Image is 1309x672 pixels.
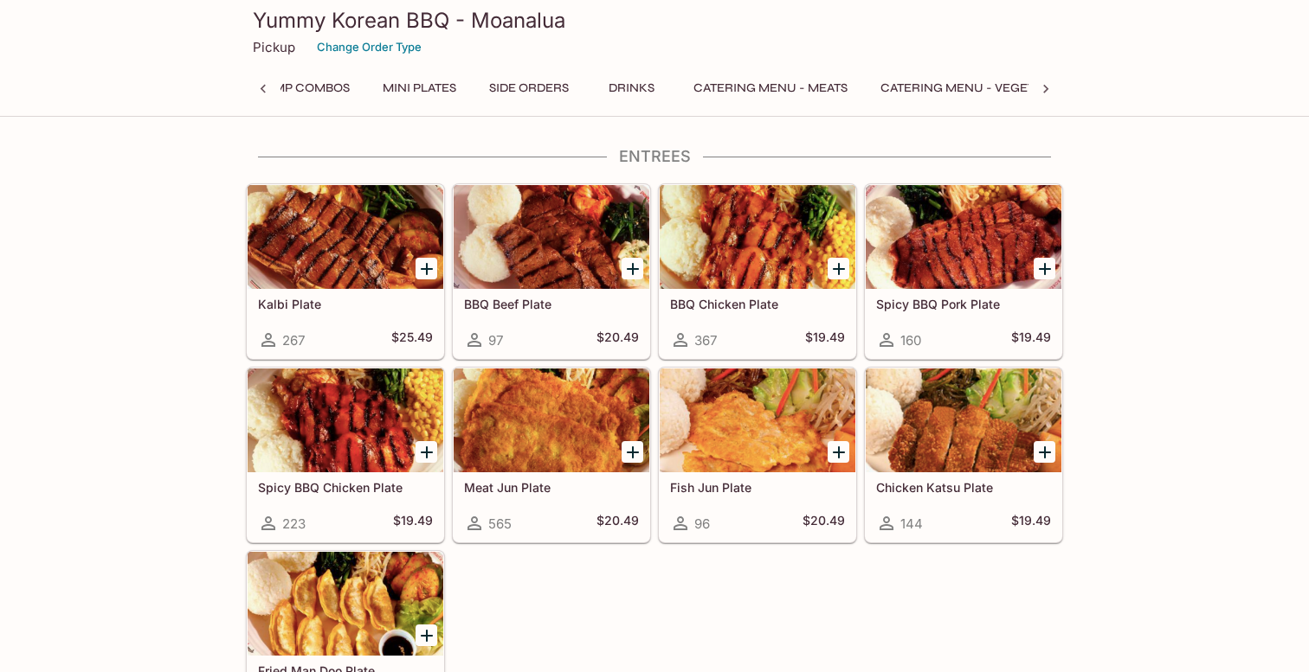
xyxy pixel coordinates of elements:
button: Add Spicy BBQ Chicken Plate [416,441,437,463]
div: Spicy BBQ Chicken Plate [248,368,443,472]
button: Add Fried Man Doo Plate [416,624,437,646]
button: Add Fish Jun Plate [828,441,849,463]
button: Add Kalbi Plate [416,258,437,279]
h5: $25.49 [391,330,433,350]
div: Spicy BBQ Pork Plate [866,185,1061,289]
h5: $20.49 [803,513,845,534]
span: 367 [694,332,717,349]
button: Mini Plates [373,76,466,100]
div: Meat Jun Plate [454,368,649,472]
a: BBQ Chicken Plate367$19.49 [659,184,856,359]
button: Shrimp Combos [235,76,359,100]
span: 267 [282,332,305,349]
button: Add Spicy BBQ Pork Plate [1034,258,1055,279]
button: Add BBQ Chicken Plate [828,258,849,279]
button: Add Meat Jun Plate [622,441,643,463]
span: 565 [488,515,512,532]
a: BBQ Beef Plate97$20.49 [453,184,650,359]
h5: $19.49 [1011,330,1051,350]
h3: Yummy Korean BBQ - Moanalua [253,7,1056,34]
h5: BBQ Chicken Plate [670,297,845,311]
div: Fish Jun Plate [660,368,855,472]
a: Spicy BBQ Pork Plate160$19.49 [865,184,1062,359]
h5: $19.49 [805,330,845,350]
h5: Spicy BBQ Pork Plate [876,297,1051,311]
button: Catering Menu - Meats [684,76,857,100]
span: 160 [900,332,921,349]
h5: $19.49 [393,513,433,534]
span: 144 [900,515,923,532]
h5: $20.49 [596,513,639,534]
a: Chicken Katsu Plate144$19.49 [865,368,1062,542]
div: Fried Man Doo Plate [248,552,443,656]
button: Add Chicken Katsu Plate [1034,441,1055,463]
div: BBQ Chicken Plate [660,185,855,289]
button: Drinks [592,76,670,100]
h5: $19.49 [1011,513,1051,534]
div: Chicken Katsu Plate [866,368,1061,472]
span: 223 [282,515,306,532]
div: Kalbi Plate [248,185,443,289]
h4: Entrees [246,147,1063,166]
a: Spicy BBQ Chicken Plate223$19.49 [247,368,444,542]
a: Fish Jun Plate96$20.49 [659,368,856,542]
button: Change Order Type [309,34,429,61]
a: Kalbi Plate267$25.49 [247,184,444,359]
span: 96 [694,515,710,532]
h5: BBQ Beef Plate [464,297,639,311]
h5: Spicy BBQ Chicken Plate [258,480,433,495]
h5: Fish Jun Plate [670,480,845,495]
h5: Meat Jun Plate [464,480,639,495]
h5: Chicken Katsu Plate [876,480,1051,495]
h5: $20.49 [596,330,639,350]
div: BBQ Beef Plate [454,185,649,289]
h5: Kalbi Plate [258,297,433,311]
button: Side Orders [480,76,578,100]
p: Pickup [253,39,295,55]
button: Add BBQ Beef Plate [622,258,643,279]
span: 97 [488,332,503,349]
a: Meat Jun Plate565$20.49 [453,368,650,542]
button: Catering Menu - Vegetables [871,76,1080,100]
